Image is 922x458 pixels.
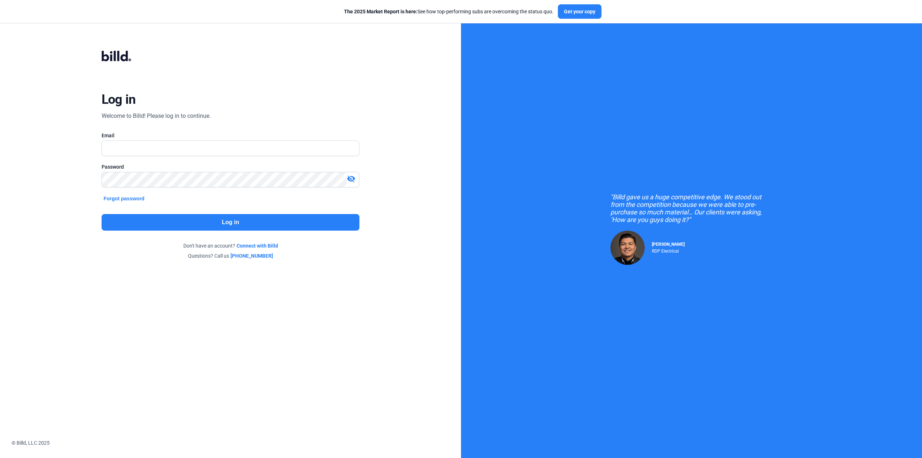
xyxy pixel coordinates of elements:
div: Don't have an account? [102,242,360,249]
button: Log in [102,214,360,231]
div: RDP Electrical [652,247,685,254]
div: Password [102,163,360,170]
div: Welcome to Billd! Please log in to continue. [102,112,211,120]
button: Forgot password [102,195,147,203]
div: Log in [102,92,136,107]
div: Questions? Call us [102,252,360,259]
div: See how top-performing subs are overcoming the status quo. [344,8,554,15]
span: The 2025 Market Report is here: [344,9,417,14]
a: Connect with Billd [237,242,278,249]
a: [PHONE_NUMBER] [230,252,273,259]
span: [PERSON_NAME] [652,242,685,247]
div: "Billd gave us a huge competitive edge. We stood out from the competition because we were able to... [610,193,773,223]
div: Email [102,132,360,139]
button: Get your copy [558,4,601,19]
img: Raul Pacheco [610,231,645,265]
mat-icon: visibility_off [347,174,355,183]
